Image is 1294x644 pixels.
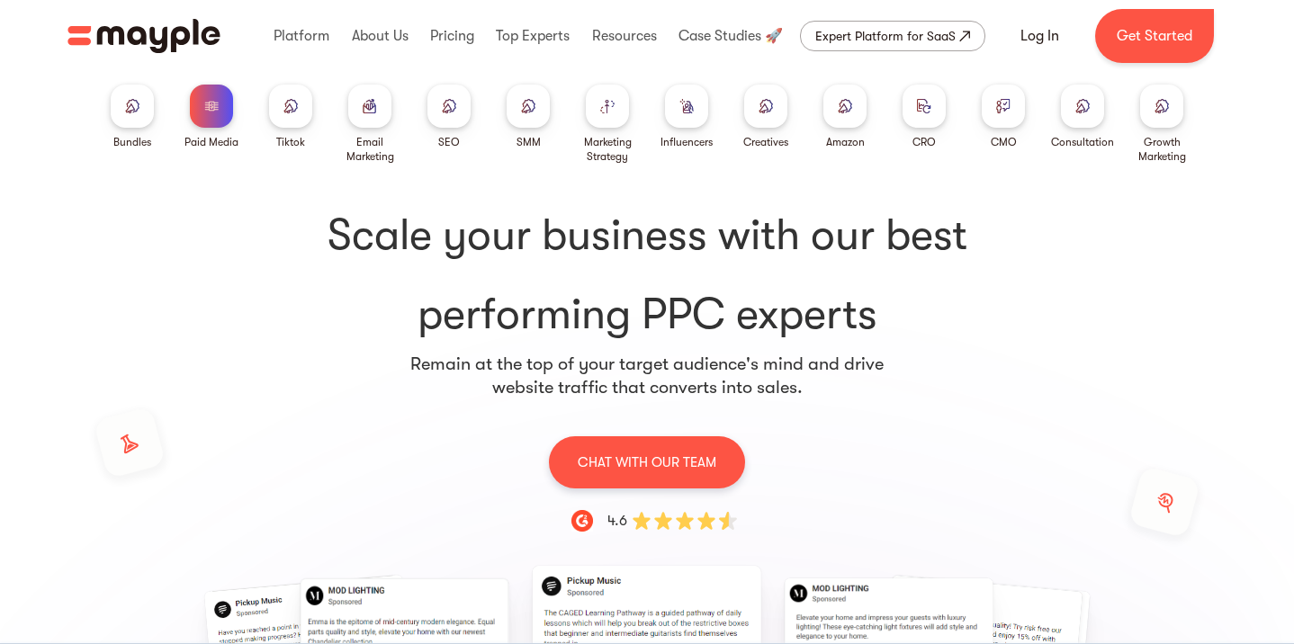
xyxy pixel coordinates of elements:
[1129,135,1194,164] div: Growth Marketing
[347,7,413,65] div: About Us
[276,135,305,149] div: Tiktok
[1051,85,1114,149] a: Consultation
[438,135,460,149] div: SEO
[743,85,788,149] a: Creatives
[100,207,1194,264] span: Scale your business with our best
[67,19,220,53] a: home
[660,85,713,149] a: Influencers
[800,21,985,51] a: Expert Platform for SaaS
[1051,135,1114,149] div: Consultation
[912,135,936,149] div: CRO
[575,135,640,164] div: Marketing Strategy
[507,85,550,149] a: SMM
[337,85,402,164] a: Email Marketing
[113,135,151,149] div: Bundles
[111,85,154,149] a: Bundles
[184,85,238,149] a: Paid Media
[427,85,471,149] a: SEO
[575,85,640,164] a: Marketing Strategy
[269,85,312,149] a: Tiktok
[184,135,238,149] div: Paid Media
[743,135,788,149] div: Creatives
[999,14,1081,58] a: Log In
[549,435,745,488] a: CHAT WITH OUR TEAM
[409,353,885,399] p: Remain at the top of your target audience's mind and drive website traffic that converts into sales.
[970,435,1294,644] iframe: Chat Widget
[269,7,334,65] div: Platform
[337,135,402,164] div: Email Marketing
[491,7,574,65] div: Top Experts
[607,510,627,532] div: 4.6
[660,135,713,149] div: Influencers
[578,451,716,474] p: CHAT WITH OUR TEAM
[991,135,1017,149] div: CMO
[100,207,1194,344] h1: performing PPC experts
[826,135,865,149] div: Amazon
[1095,9,1214,63] a: Get Started
[426,7,479,65] div: Pricing
[903,85,946,149] a: CRO
[588,7,661,65] div: Resources
[815,25,956,47] div: Expert Platform for SaaS
[67,19,220,53] img: Mayple logo
[982,85,1025,149] a: CMO
[1129,85,1194,164] a: Growth Marketing
[823,85,867,149] a: Amazon
[517,135,541,149] div: SMM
